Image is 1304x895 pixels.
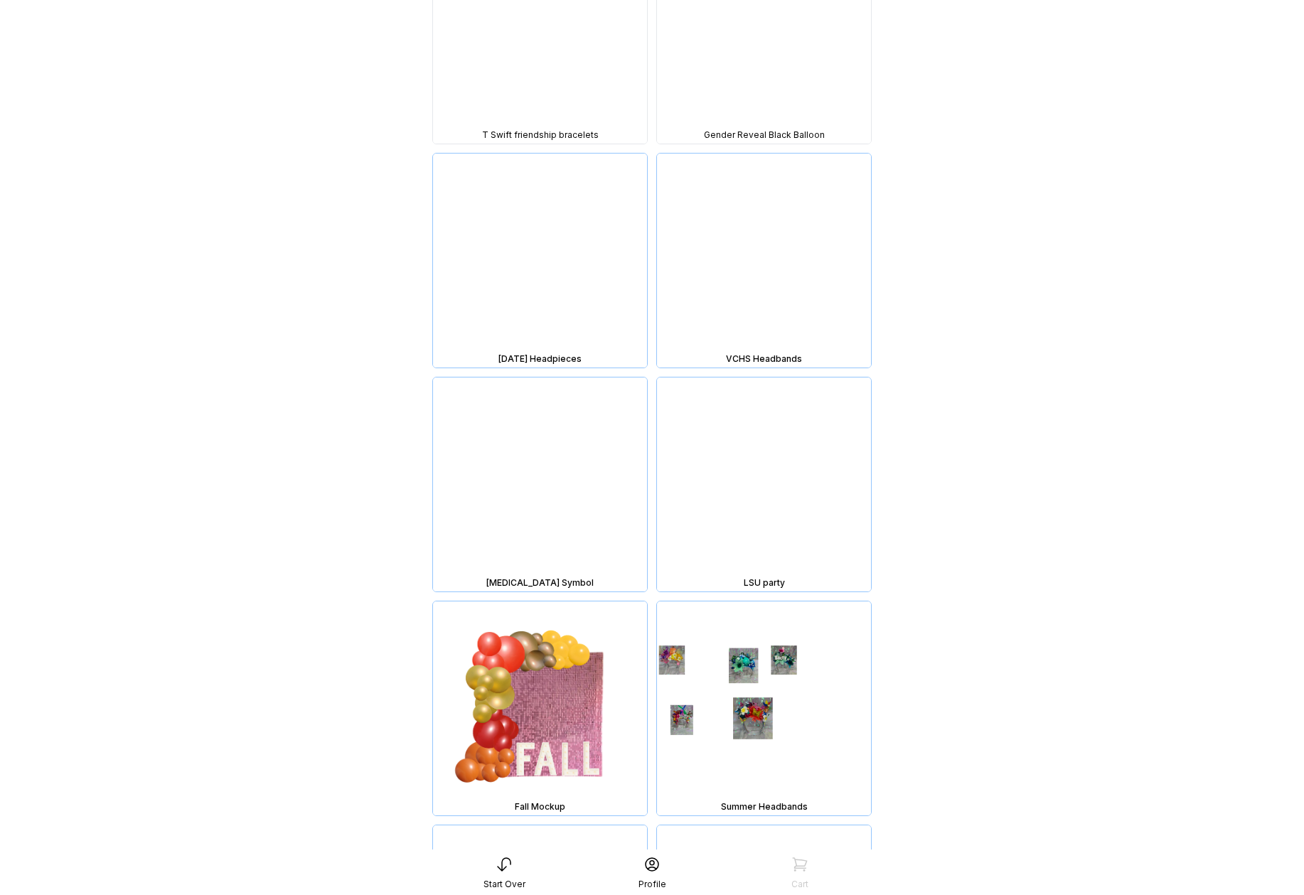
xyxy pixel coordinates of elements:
[483,879,525,890] div: Start Over
[433,601,647,815] img: Fall Mockup
[638,879,666,890] div: Profile
[660,577,868,589] div: LSU party
[436,577,644,589] div: [MEDICAL_DATA] Symbol
[657,601,871,815] img: Summer Headbands
[657,154,871,368] img: VCHS Headbands
[704,129,825,141] span: Gender Reveal Black Balloon
[433,154,647,368] img: Halloween Headpieces
[436,353,644,365] div: [DATE] Headpieces
[433,377,647,591] img: Breast Cancer Symbol
[791,879,808,890] div: Cart
[657,377,871,591] img: LSU party
[482,129,599,141] span: T Swift friendship bracelets
[660,353,868,365] div: VCHS Headbands
[436,801,644,813] div: Fall Mockup
[660,801,868,813] div: Summer Headbands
